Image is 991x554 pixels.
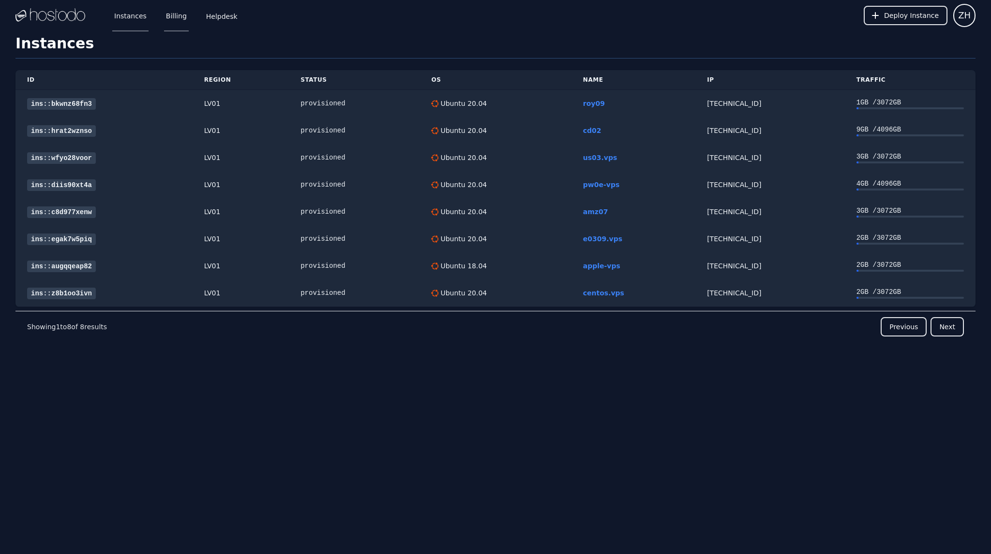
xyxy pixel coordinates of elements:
[300,288,408,298] div: provisioned
[707,261,833,271] div: [TECHNICAL_ID]
[204,99,277,108] div: LV01
[15,70,193,90] th: ID
[695,70,845,90] th: IP
[27,288,96,299] a: ins::z8b1oo3ivn
[204,180,277,190] div: LV01
[583,127,601,134] a: cd02
[27,206,96,218] a: ins::c8d977xenw
[15,311,976,342] nav: Pagination
[856,287,964,297] div: 2 GB / 3072 GB
[300,99,408,108] div: provisioned
[438,288,487,298] div: Ubuntu 20.04
[300,180,408,190] div: provisioned
[856,206,964,216] div: 3 GB / 3072 GB
[431,262,438,270] img: Ubuntu 18.04
[431,154,438,161] img: Ubuntu 20.04
[707,288,833,298] div: [TECHNICAL_ID]
[438,180,487,190] div: Ubuntu 20.04
[881,317,927,336] button: Previous
[27,125,96,137] a: ins::hrat2wznso
[864,6,947,25] button: Deploy Instance
[958,9,971,22] span: ZH
[707,126,833,135] div: [TECHNICAL_ID]
[193,70,289,90] th: Region
[856,98,964,107] div: 1 GB / 3072 GB
[856,152,964,161] div: 3 GB / 3072 GB
[845,70,976,90] th: Traffic
[856,179,964,189] div: 4 GB / 4096 GB
[438,153,487,162] div: Ubuntu 20.04
[27,322,107,332] p: Showing to of results
[67,323,71,331] span: 8
[571,70,695,90] th: Name
[931,317,964,336] button: Next
[438,261,487,271] div: Ubuntu 18.04
[583,100,605,107] a: roy09
[856,125,964,134] div: 9 GB / 4096 GB
[438,234,487,244] div: Ubuntu 20.04
[583,181,619,189] a: pw0e-vps
[583,235,622,243] a: e0309.vps
[300,153,408,162] div: provisioned
[438,126,487,135] div: Ubuntu 20.04
[583,262,620,270] a: apple-vps
[420,70,571,90] th: OS
[583,208,608,216] a: amz07
[204,126,277,135] div: LV01
[15,35,976,58] h1: Instances
[27,179,96,191] a: ins::diis90xt4a
[15,8,85,23] img: Logo
[438,99,487,108] div: Ubuntu 20.04
[27,152,96,164] a: ins::wfyo28voor
[707,99,833,108] div: [TECHNICAL_ID]
[438,207,487,217] div: Ubuntu 20.04
[431,100,438,107] img: Ubuntu 20.04
[27,98,96,110] a: ins::bkwnz68fn3
[300,126,408,135] div: provisioned
[856,260,964,270] div: 2 GB / 3072 GB
[289,70,420,90] th: Status
[431,290,438,297] img: Ubuntu 20.04
[707,207,833,217] div: [TECHNICAL_ID]
[300,234,408,244] div: provisioned
[204,207,277,217] div: LV01
[56,323,60,331] span: 1
[27,261,96,272] a: ins::augqqeap82
[583,154,617,161] a: us03.vps
[27,233,96,245] a: ins::egak7w5piq
[884,11,939,20] span: Deploy Instance
[300,207,408,217] div: provisioned
[204,261,277,271] div: LV01
[707,180,833,190] div: [TECHNICAL_ID]
[431,235,438,243] img: Ubuntu 20.04
[583,289,624,297] a: centos.vps
[204,234,277,244] div: LV01
[204,153,277,162] div: LV01
[707,153,833,162] div: [TECHNICAL_ID]
[300,261,408,271] div: provisioned
[707,234,833,244] div: [TECHNICAL_ID]
[80,323,84,331] span: 8
[204,288,277,298] div: LV01
[953,4,976,27] button: User menu
[431,127,438,134] img: Ubuntu 20.04
[856,233,964,243] div: 2 GB / 3072 GB
[431,208,438,216] img: Ubuntu 20.04
[431,181,438,189] img: Ubuntu 20.04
